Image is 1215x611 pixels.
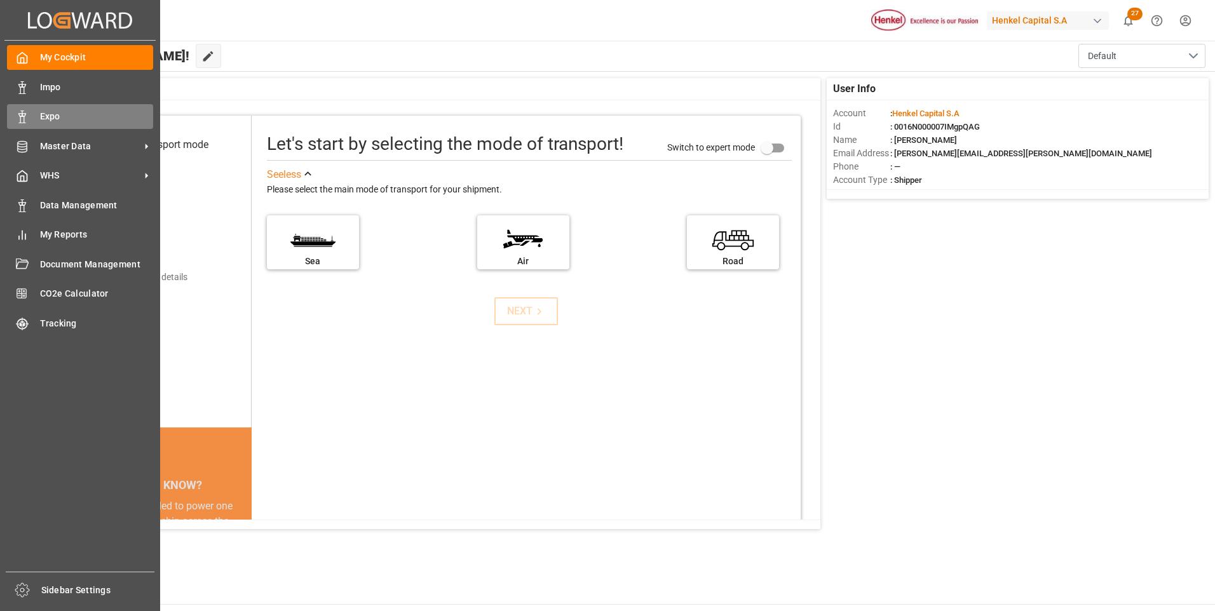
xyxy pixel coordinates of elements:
button: show 27 new notifications [1114,6,1143,35]
div: Air [484,255,563,268]
span: My Reports [40,228,154,241]
div: Let's start by selecting the mode of transport! [267,131,623,158]
button: Henkel Capital S.A [987,8,1114,32]
span: : — [890,162,900,171]
span: : [PERSON_NAME] [890,135,957,145]
a: My Reports [7,222,153,247]
span: Impo [40,81,154,94]
span: My Cockpit [40,51,154,64]
span: Switch to expert mode [667,142,755,152]
button: next slide / item [234,499,252,605]
span: Id [833,120,890,133]
span: Phone [833,160,890,173]
span: 27 [1127,8,1143,20]
a: My Cockpit [7,45,153,70]
span: Default [1088,50,1117,63]
button: Help Center [1143,6,1171,35]
span: Expo [40,110,154,123]
span: Sidebar Settings [41,584,155,597]
span: Account [833,107,890,120]
span: Email Address [833,147,890,160]
a: Tracking [7,311,153,335]
a: Data Management [7,192,153,217]
span: Document Management [40,258,154,271]
div: NEXT [507,304,546,319]
span: Account Type [833,173,890,187]
span: : 0016N000007IMgpQAG [890,122,980,131]
a: Document Management [7,252,153,276]
span: Data Management [40,199,154,212]
span: CO2e Calculator [40,287,154,300]
img: Henkel%20logo.jpg_1689854090.jpg [871,10,978,32]
a: CO2e Calculator [7,281,153,306]
span: WHS [40,169,140,182]
span: Hello [PERSON_NAME]! [53,44,189,68]
div: Sea [273,255,353,268]
span: Master Data [40,140,140,153]
button: open menu [1078,44,1205,68]
span: User Info [833,81,876,97]
span: : [890,109,960,118]
a: Expo [7,104,153,129]
div: Henkel Capital S.A [987,11,1109,30]
div: Please select the main mode of transport for your shipment. [267,182,792,198]
span: Tracking [40,317,154,330]
span: : Shipper [890,175,922,185]
div: See less [267,167,301,182]
button: NEXT [494,297,558,325]
span: : [PERSON_NAME][EMAIL_ADDRESS][PERSON_NAME][DOMAIN_NAME] [890,149,1152,158]
div: Road [693,255,773,268]
div: Add shipping details [108,271,187,284]
a: Impo [7,74,153,99]
span: Henkel Capital S.A [892,109,960,118]
span: Name [833,133,890,147]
